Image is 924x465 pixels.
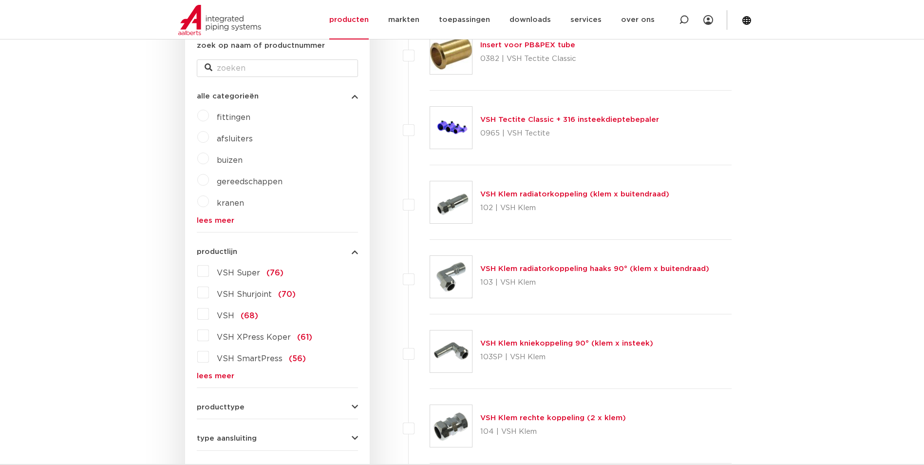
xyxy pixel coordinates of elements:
[197,435,358,442] button: type aansluiting
[217,178,283,186] a: gereedschappen
[480,191,669,198] a: VSH Klem radiatorkoppeling (klem x buitendraad)
[217,355,283,363] span: VSH SmartPress
[217,114,250,121] a: fittingen
[480,200,669,216] p: 102 | VSH Klem
[480,51,576,67] p: 0382 | VSH Tectite Classic
[241,312,258,320] span: (68)
[480,349,653,365] p: 103SP | VSH Klem
[217,269,260,277] span: VSH Super
[197,217,358,224] a: lees meer
[480,126,659,141] p: 0965 | VSH Tectite
[430,32,472,74] img: Thumbnail for Insert voor PB&PEX tube
[217,291,272,298] span: VSH Shurjoint
[266,269,283,277] span: (76)
[297,333,312,341] span: (61)
[480,275,709,291] p: 103 | VSH Klem
[197,435,257,442] span: type aansluiting
[197,93,358,100] button: alle categorieën
[197,40,325,52] label: zoek op naam of productnummer
[289,355,306,363] span: (56)
[480,41,575,49] a: Insert voor PB&PEX tube
[430,107,472,149] img: Thumbnail for VSH Tectite Classic + 316 insteekdieptebepaler
[430,330,472,372] img: Thumbnail for VSH Klem kniekoppeling 90° (klem x insteek)
[197,404,245,411] span: producttype
[197,372,358,380] a: lees meer
[197,248,237,255] span: productlijn
[480,414,626,422] a: VSH Klem rechte koppeling (2 x klem)
[197,59,358,77] input: zoeken
[197,93,259,100] span: alle categorieën
[217,199,244,207] a: kranen
[217,135,253,143] a: afsluiters
[430,256,472,298] img: Thumbnail for VSH Klem radiatorkoppeling haaks 90° (klem x buitendraad)
[197,248,358,255] button: productlijn
[217,333,291,341] span: VSH XPress Koper
[480,424,626,440] p: 104 | VSH Klem
[480,265,709,272] a: VSH Klem radiatorkoppeling haaks 90° (klem x buitendraad)
[430,181,472,223] img: Thumbnail for VSH Klem radiatorkoppeling (klem x buitendraad)
[480,340,653,347] a: VSH Klem kniekoppeling 90° (klem x insteek)
[430,405,472,447] img: Thumbnail for VSH Klem rechte koppeling (2 x klem)
[480,116,659,123] a: VSH Tectite Classic + 316 insteekdieptebepaler
[217,156,243,164] a: buizen
[197,404,358,411] button: producttype
[278,291,296,298] span: (70)
[217,312,234,320] span: VSH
